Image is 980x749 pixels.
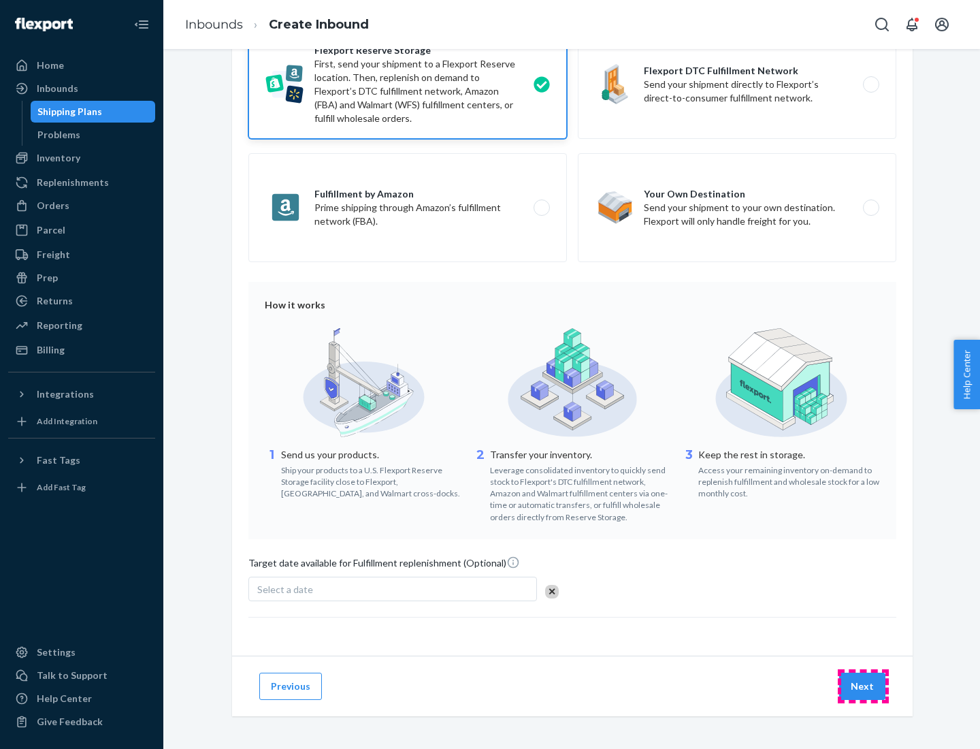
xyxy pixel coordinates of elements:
div: Parcel [37,223,65,237]
div: Reporting [37,319,82,332]
a: Inbounds [185,17,243,32]
a: Inbounds [8,78,155,99]
a: Settings [8,641,155,663]
a: Prep [8,267,155,289]
a: Problems [31,124,156,146]
div: 1 [265,447,278,499]
button: Help Center [953,340,980,409]
button: Open Search Box [868,11,896,38]
p: Send us your products. [281,448,463,462]
div: Problems [37,128,80,142]
button: Open notifications [898,11,926,38]
div: Replenishments [37,176,109,189]
a: Orders [8,195,155,217]
a: Reporting [8,315,155,336]
a: Parcel [8,219,155,241]
a: Create Inbound [269,17,369,32]
button: Integrations [8,383,155,405]
a: Talk to Support [8,665,155,686]
div: Billing [37,343,65,357]
div: Talk to Support [37,669,108,682]
ol: breadcrumbs [174,5,380,45]
img: Flexport logo [15,18,73,31]
a: Billing [8,339,155,361]
div: Prep [37,271,58,285]
div: Add Integration [37,415,97,427]
div: Shipping Plans [37,105,102,118]
a: Returns [8,290,155,312]
div: Fast Tags [37,453,80,467]
button: Next [839,673,885,700]
div: Inbounds [37,82,78,95]
div: 2 [474,447,487,523]
a: Home [8,54,155,76]
div: Integrations [37,387,94,401]
a: Inventory [8,147,155,169]
div: Access your remaining inventory on-demand to replenish fulfillment and wholesale stock for a low ... [698,462,880,499]
button: Open account menu [928,11,955,38]
button: Fast Tags [8,449,155,471]
p: Transfer your inventory. [490,448,672,462]
div: Orders [37,199,69,212]
p: Keep the rest in storage. [698,448,880,462]
div: Returns [37,294,73,308]
span: Select a date [257,584,313,595]
button: Close Navigation [128,11,155,38]
div: Ship your products to a U.S. Flexport Reserve Storage facility close to Flexport, [GEOGRAPHIC_DAT... [281,462,463,499]
button: Previous [259,673,322,700]
div: Give Feedback [37,715,103,729]
a: Add Integration [8,411,155,432]
div: Leverage consolidated inventory to quickly send stock to Flexport's DTC fulfillment network, Amaz... [490,462,672,523]
div: Freight [37,248,70,261]
div: Inventory [37,151,80,165]
div: How it works [265,298,880,312]
a: Replenishments [8,172,155,193]
div: 3 [682,447,696,499]
a: Freight [8,244,155,266]
button: Give Feedback [8,711,155,733]
div: Settings [37,646,76,659]
a: Shipping Plans [31,101,156,123]
div: Home [37,59,64,72]
a: Help Center [8,688,155,710]
div: Help Center [37,692,92,705]
span: Target date available for Fulfillment replenishment (Optional) [248,556,520,575]
div: Add Fast Tag [37,481,86,493]
a: Add Fast Tag [8,477,155,498]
